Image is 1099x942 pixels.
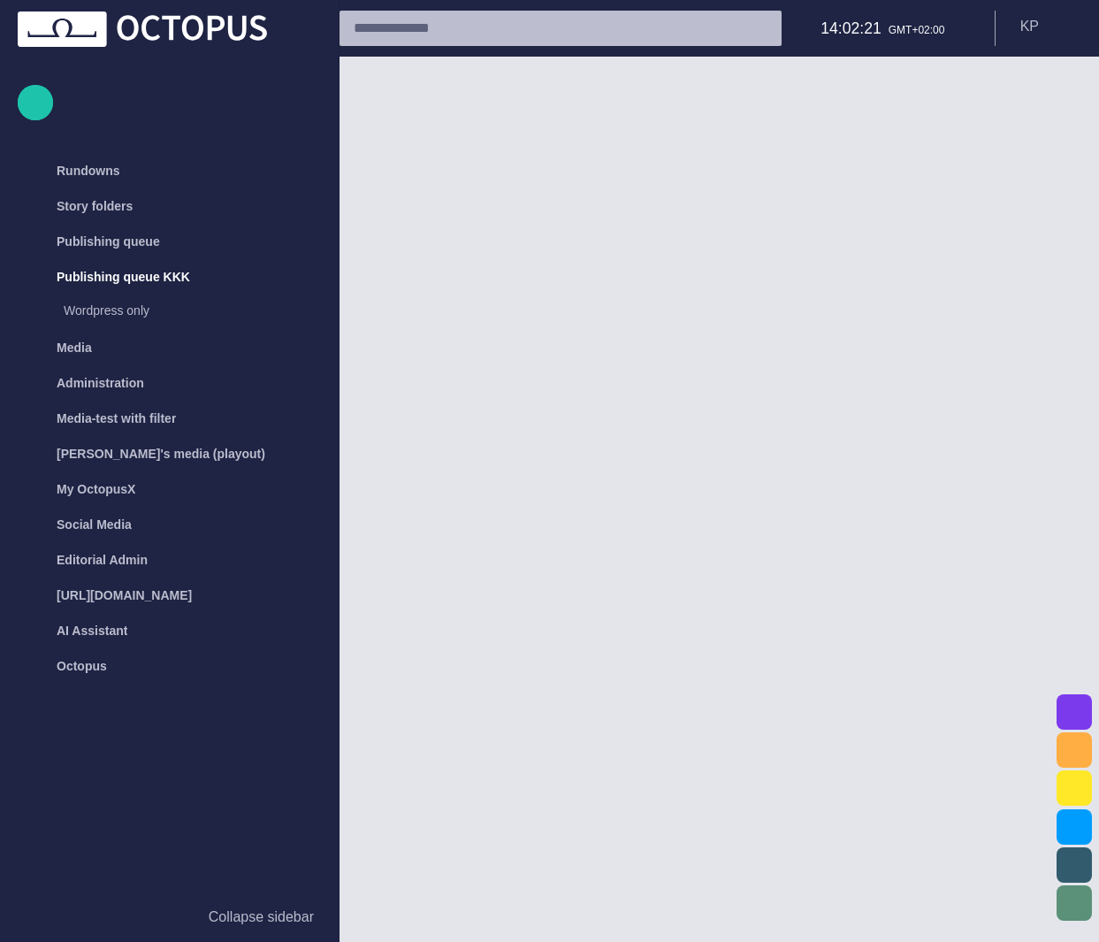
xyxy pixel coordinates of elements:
ul: main menu [18,153,321,684]
p: Story folders [57,197,133,215]
div: AI Assistant [18,613,321,648]
p: Publishing queue [57,233,160,250]
p: GMT+02:00 [889,22,945,38]
p: Editorial Admin [57,551,148,569]
p: Administration [57,374,144,392]
img: Octopus News Room [18,11,267,47]
p: Wordpress only [64,302,321,319]
p: Media-test with filter [57,410,176,427]
p: Rundowns [57,162,120,180]
div: [PERSON_NAME]'s media (playout) [18,436,321,471]
p: Octopus [57,657,107,675]
p: Collapse sidebar [209,907,314,928]
button: KP [1006,11,1088,42]
p: Publishing queue KKK [57,268,190,286]
button: Collapse sidebar [18,900,321,935]
p: 14:02:21 [820,17,881,40]
p: Social Media [57,516,132,533]
div: Wordpress only [28,295,321,330]
p: Media [57,339,92,356]
p: AI Assistant [57,622,127,639]
p: [URL][DOMAIN_NAME] [57,586,192,604]
div: [URL][DOMAIN_NAME] [18,578,321,613]
p: K P [1020,16,1039,37]
div: Octopus [18,648,321,684]
p: [PERSON_NAME]'s media (playout) [57,445,265,463]
div: Media [18,330,321,365]
div: Publishing queue [18,224,321,259]
div: Media-test with filter [18,401,321,436]
p: My OctopusX [57,480,135,498]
